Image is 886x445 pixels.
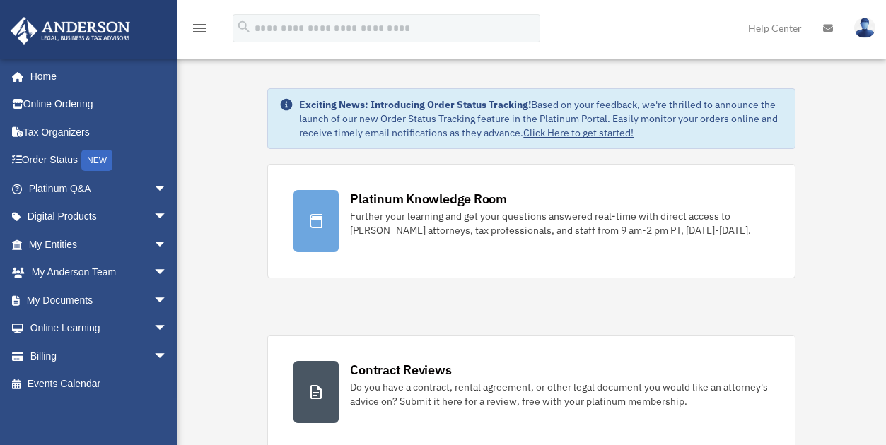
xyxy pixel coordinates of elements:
a: Online Ordering [10,90,189,119]
span: arrow_drop_down [153,259,182,287]
img: User Pic [854,18,875,38]
span: arrow_drop_down [153,203,182,232]
a: Order StatusNEW [10,146,189,175]
a: Billingarrow_drop_down [10,342,189,370]
a: My Anderson Teamarrow_drop_down [10,259,189,287]
img: Anderson Advisors Platinum Portal [6,17,134,44]
a: Home [10,62,182,90]
span: arrow_drop_down [153,314,182,343]
strong: Exciting News: Introducing Order Status Tracking! [299,98,531,111]
i: search [236,19,252,35]
a: Click Here to get started! [523,126,634,139]
a: Events Calendar [10,370,189,398]
div: NEW [81,150,112,171]
a: Online Learningarrow_drop_down [10,314,189,343]
span: arrow_drop_down [153,230,182,259]
span: arrow_drop_down [153,342,182,371]
div: Do you have a contract, rental agreement, or other legal document you would like an attorney's ad... [350,380,769,408]
a: My Entitiesarrow_drop_down [10,230,189,259]
a: Platinum Knowledge Room Further your learning and get your questions answered real-time with dire... [267,164,795,278]
a: menu [191,25,208,37]
div: Based on your feedback, we're thrilled to announce the launch of our new Order Status Tracking fe... [299,97,783,140]
span: arrow_drop_down [153,174,182,203]
a: Tax Organizers [10,118,189,146]
div: Contract Reviews [350,361,451,379]
span: arrow_drop_down [153,286,182,315]
a: My Documentsarrow_drop_down [10,286,189,314]
div: Further your learning and get your questions answered real-time with direct access to [PERSON_NAM... [350,209,769,237]
div: Platinum Knowledge Room [350,190,507,208]
i: menu [191,20,208,37]
a: Digital Productsarrow_drop_down [10,203,189,231]
a: Platinum Q&Aarrow_drop_down [10,174,189,203]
